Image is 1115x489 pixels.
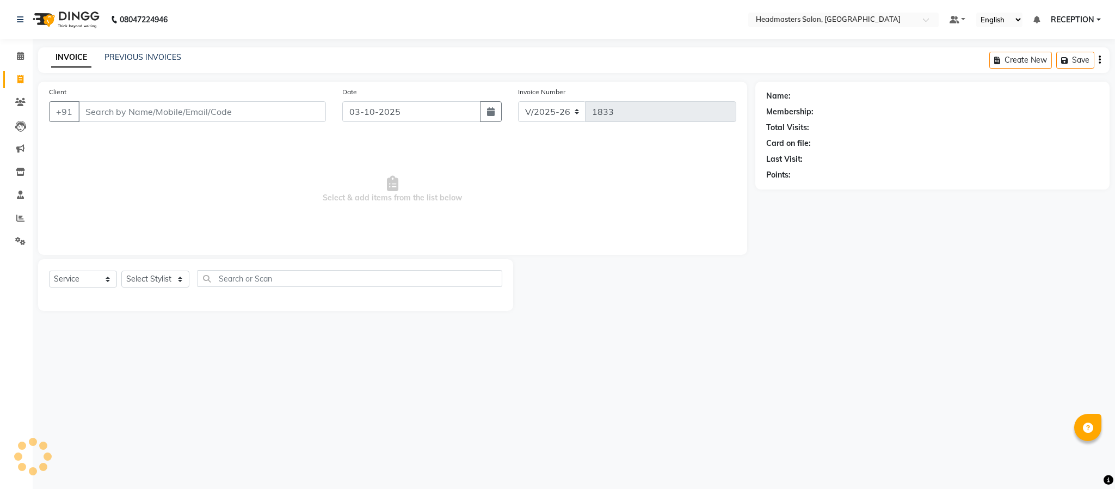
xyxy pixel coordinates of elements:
span: Select & add items from the list below [49,135,736,244]
label: Client [49,87,66,97]
div: Name: [766,90,791,102]
div: Total Visits: [766,122,809,133]
input: Search by Name/Mobile/Email/Code [78,101,326,122]
button: Create New [989,52,1052,69]
div: Last Visit: [766,154,803,165]
label: Date [342,87,357,97]
a: INVOICE [51,48,91,68]
div: Membership: [766,106,814,118]
a: PREVIOUS INVOICES [104,52,181,62]
img: logo [28,4,102,35]
b: 08047224946 [120,4,168,35]
input: Search or Scan [198,270,502,287]
button: +91 [49,101,79,122]
button: Save [1056,52,1094,69]
div: Card on file: [766,138,811,149]
div: Points: [766,169,791,181]
span: RECEPTION [1051,14,1094,26]
label: Invoice Number [518,87,565,97]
